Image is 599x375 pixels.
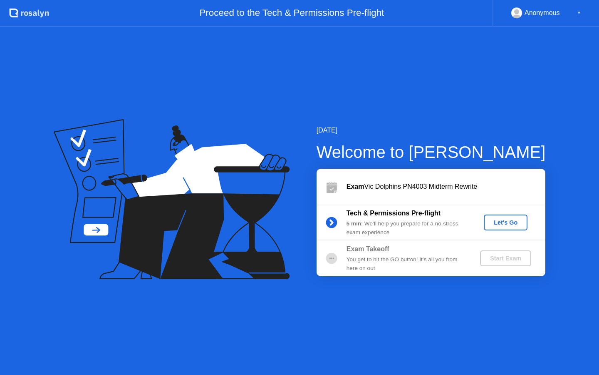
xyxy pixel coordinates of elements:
button: Let's Go [484,215,527,230]
b: Exam Takeoff [347,245,389,252]
div: Start Exam [483,255,528,262]
b: Exam [347,183,364,190]
b: 5 min [347,220,361,227]
div: You get to hit the GO button! It’s all you from here on out [347,255,466,272]
div: Welcome to [PERSON_NAME] [317,140,546,165]
div: : We’ll help you prepare for a no-stress exam experience [347,220,466,237]
div: ▼ [577,7,581,18]
div: Anonymous [525,7,560,18]
button: Start Exam [480,250,531,266]
b: Tech & Permissions Pre-flight [347,210,441,217]
div: Vic Dolphins PN4003 Midterm Rewrite [347,182,545,192]
div: Let's Go [487,219,524,226]
div: [DATE] [317,125,546,135]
